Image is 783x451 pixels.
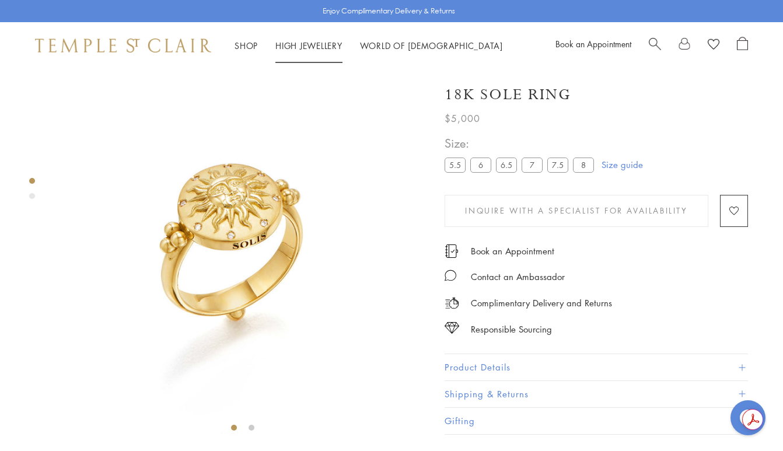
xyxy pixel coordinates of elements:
[471,296,612,310] p: Complimentary Delivery and Returns
[445,111,480,126] span: $5,000
[58,69,427,438] img: 18K Sole Ring
[708,37,719,54] a: View Wishlist
[445,296,459,310] img: icon_delivery.svg
[29,175,35,208] div: Product gallery navigation
[445,158,466,173] label: 5.5
[555,38,631,50] a: Book an Appointment
[445,244,459,258] img: icon_appointment.svg
[445,270,456,281] img: MessageIcon-01_2.svg
[445,195,708,227] button: Inquire With A Specialist for Availability
[649,37,661,54] a: Search
[235,40,258,51] a: ShopShop
[737,37,748,54] a: Open Shopping Bag
[445,85,571,105] h1: 18K Sole Ring
[360,40,503,51] a: World of [DEMOGRAPHIC_DATA]World of [DEMOGRAPHIC_DATA]
[725,396,771,439] iframe: Gorgias live chat messenger
[471,244,554,257] a: Book an Appointment
[573,158,594,173] label: 8
[522,158,543,173] label: 7
[471,322,552,337] div: Responsible Sourcing
[445,408,748,434] button: Gifting
[275,40,342,51] a: High JewelleryHigh Jewellery
[465,204,687,217] span: Inquire With A Specialist for Availability
[496,158,517,173] label: 6.5
[547,158,568,173] label: 7.5
[445,322,459,334] img: icon_sourcing.svg
[445,355,748,381] button: Product Details
[35,39,211,53] img: Temple St. Clair
[470,158,491,173] label: 6
[602,159,643,171] a: Size guide
[445,134,599,153] span: Size:
[235,39,503,53] nav: Main navigation
[471,270,565,284] div: Contact an Ambassador
[323,5,455,17] p: Enjoy Complimentary Delivery & Returns
[445,381,748,407] button: Shipping & Returns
